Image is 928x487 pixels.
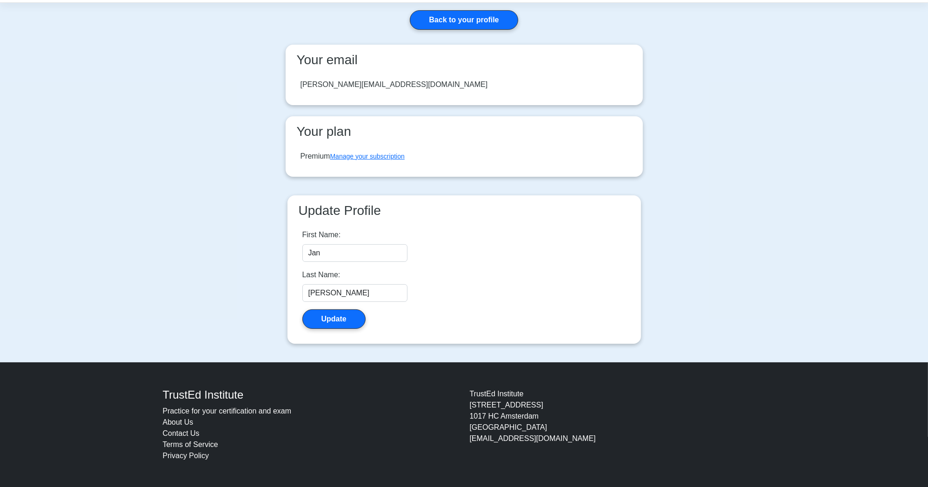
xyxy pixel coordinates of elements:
a: Back to your profile [410,10,518,30]
a: Contact Us [163,429,200,437]
a: Manage your subscription [330,153,405,160]
div: Premium [300,151,405,162]
h3: Your plan [293,124,635,140]
a: Practice for your certification and exam [163,407,292,415]
div: TrustEd Institute [STREET_ADDRESS] 1017 HC Amsterdam [GEOGRAPHIC_DATA] [EMAIL_ADDRESS][DOMAIN_NAME] [464,388,771,461]
label: First Name: [302,229,341,240]
h4: TrustEd Institute [163,388,459,402]
a: Terms of Service [163,440,218,448]
label: Last Name: [302,269,340,280]
button: Update [302,309,366,329]
h3: Your email [293,52,635,68]
div: [PERSON_NAME][EMAIL_ADDRESS][DOMAIN_NAME] [300,79,488,90]
a: Privacy Policy [163,452,209,460]
h3: Update Profile [295,203,634,219]
a: About Us [163,418,194,426]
